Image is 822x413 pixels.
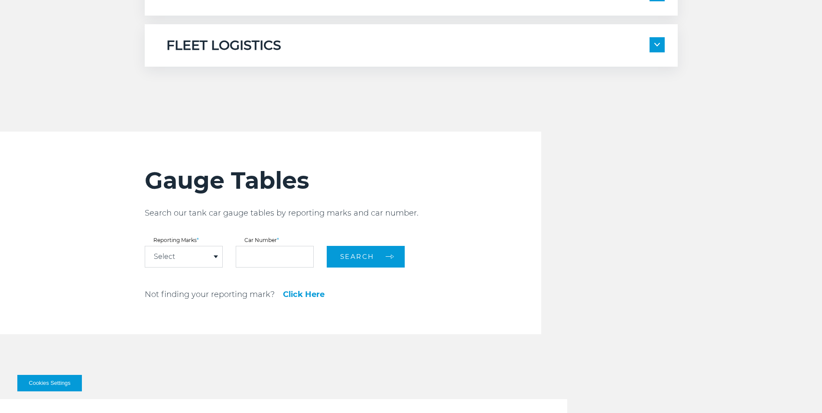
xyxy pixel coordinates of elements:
a: Click Here [283,290,325,298]
button: Cookies Settings [17,375,82,391]
span: Search [340,252,374,261]
button: Search arrow arrow [327,246,405,268]
iframe: Chat Widget [779,371,822,413]
h5: FLEET LOGISTICS [166,37,281,54]
a: Select [154,253,175,260]
p: Not finding your reporting mark? [145,289,275,300]
label: Car Number [236,238,314,243]
h2: Gauge Tables [145,166,541,195]
label: Reporting Marks [145,238,223,243]
p: Search our tank car gauge tables by reporting marks and car number. [145,208,541,218]
img: arrow [654,43,660,46]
